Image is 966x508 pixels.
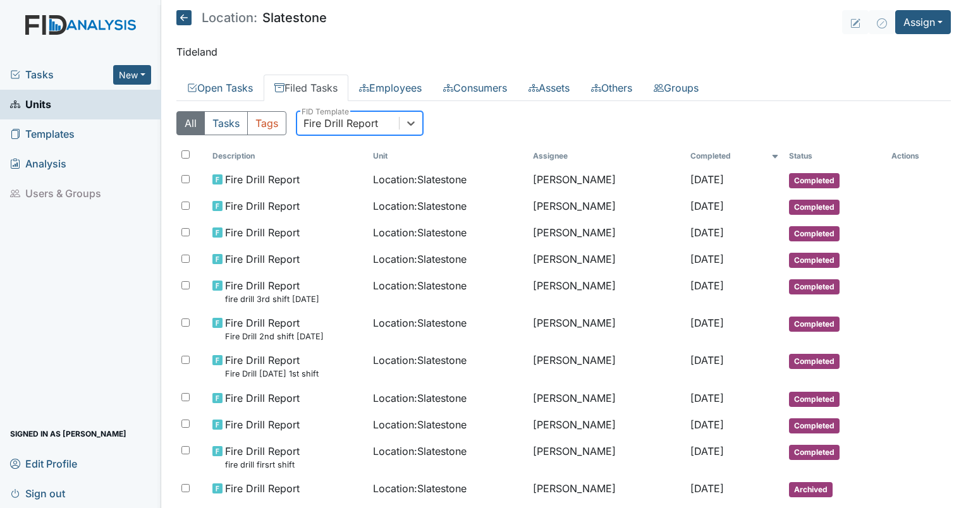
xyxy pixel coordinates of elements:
span: Fire Drill Report [225,417,300,432]
span: [DATE] [690,392,724,404]
span: Completed [789,226,840,241]
span: Fire Drill Report [225,481,300,496]
span: Signed in as [PERSON_NAME] [10,424,126,444]
td: [PERSON_NAME] [528,246,685,273]
span: Completed [789,200,840,215]
span: Location : Slatestone [373,353,467,368]
span: Completed [789,279,840,294]
a: Open Tasks [176,75,264,101]
th: Toggle SortBy [368,145,529,167]
td: [PERSON_NAME] [528,412,685,438]
h5: Slatestone [176,10,327,25]
span: Location : Slatestone [373,198,467,214]
span: Completed [789,445,840,460]
a: Tasks [10,67,113,82]
th: Toggle SortBy [784,145,886,167]
span: [DATE] [690,354,724,366]
span: Completed [789,317,840,332]
td: [PERSON_NAME] [528,310,685,348]
span: Location : Slatestone [373,172,467,187]
td: [PERSON_NAME] [528,193,685,220]
td: [PERSON_NAME] [528,385,685,412]
small: Fire Drill [DATE] 1st shift [225,368,319,380]
span: Fire Drill Report [225,251,300,267]
td: [PERSON_NAME] [528,167,685,193]
span: Sign out [10,483,65,503]
span: Fire Drill Report fire drill firsrt shift [225,444,300,471]
th: Toggle SortBy [685,145,784,167]
div: Fire Drill Report [303,116,378,131]
span: Units [10,95,51,114]
span: Analysis [10,154,66,174]
input: Toggle All Rows Selected [181,150,190,159]
td: [PERSON_NAME] [528,273,685,310]
a: Groups [643,75,709,101]
small: fire drill firsrt shift [225,459,300,471]
td: [PERSON_NAME] [528,476,685,502]
span: Location : Slatestone [373,390,467,406]
span: Location : Slatestone [373,251,467,267]
button: Tags [247,111,286,135]
span: [DATE] [690,173,724,186]
div: Type filter [176,111,286,135]
span: Fire Drill Report Fire Drill 4-12-25 1st shift [225,353,319,380]
span: Completed [789,173,840,188]
small: Fire Drill 2nd shift [DATE] [225,330,324,342]
span: Completed [789,418,840,433]
span: [DATE] [690,482,724,495]
td: [PERSON_NAME] [528,220,685,246]
a: Employees [348,75,432,101]
span: Completed [789,253,840,268]
span: [DATE] [690,226,724,239]
a: Others [580,75,643,101]
span: Edit Profile [10,454,77,473]
button: New [113,65,151,85]
span: [DATE] [690,418,724,431]
span: Location : Slatestone [373,444,467,459]
span: Archived [789,482,833,497]
th: Assignee [528,145,685,167]
th: Toggle SortBy [207,145,368,167]
span: Fire Drill Report Fire Drill 2nd shift 5-22-25 [225,315,324,342]
span: Location: [202,11,257,24]
small: fire drill 3rd shift [DATE] [225,293,319,305]
span: Location : Slatestone [373,417,467,432]
th: Actions [886,145,950,167]
span: Fire Drill Report [225,172,300,187]
span: [DATE] [690,200,724,212]
span: Fire Drill Report [225,390,300,406]
button: Tasks [204,111,248,135]
span: Completed [789,392,840,407]
span: [DATE] [690,445,724,457]
td: [PERSON_NAME] [528,438,685,476]
span: Fire Drill Report fire drill 3rd shift 6/2/25 [225,278,319,305]
a: Filed Tasks [264,75,348,101]
td: [PERSON_NAME] [528,348,685,385]
span: [DATE] [690,317,724,329]
span: Location : Slatestone [373,315,467,330]
span: Completed [789,354,840,369]
p: Tideland [176,44,951,59]
span: Location : Slatestone [373,278,467,293]
span: Fire Drill Report [225,198,300,214]
a: Assets [518,75,580,101]
button: All [176,111,205,135]
span: [DATE] [690,279,724,292]
button: Assign [895,10,951,34]
a: Consumers [432,75,518,101]
span: Location : Slatestone [373,225,467,240]
span: Fire Drill Report [225,225,300,240]
span: [DATE] [690,253,724,265]
span: Location : Slatestone [373,481,467,496]
span: Templates [10,124,75,144]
